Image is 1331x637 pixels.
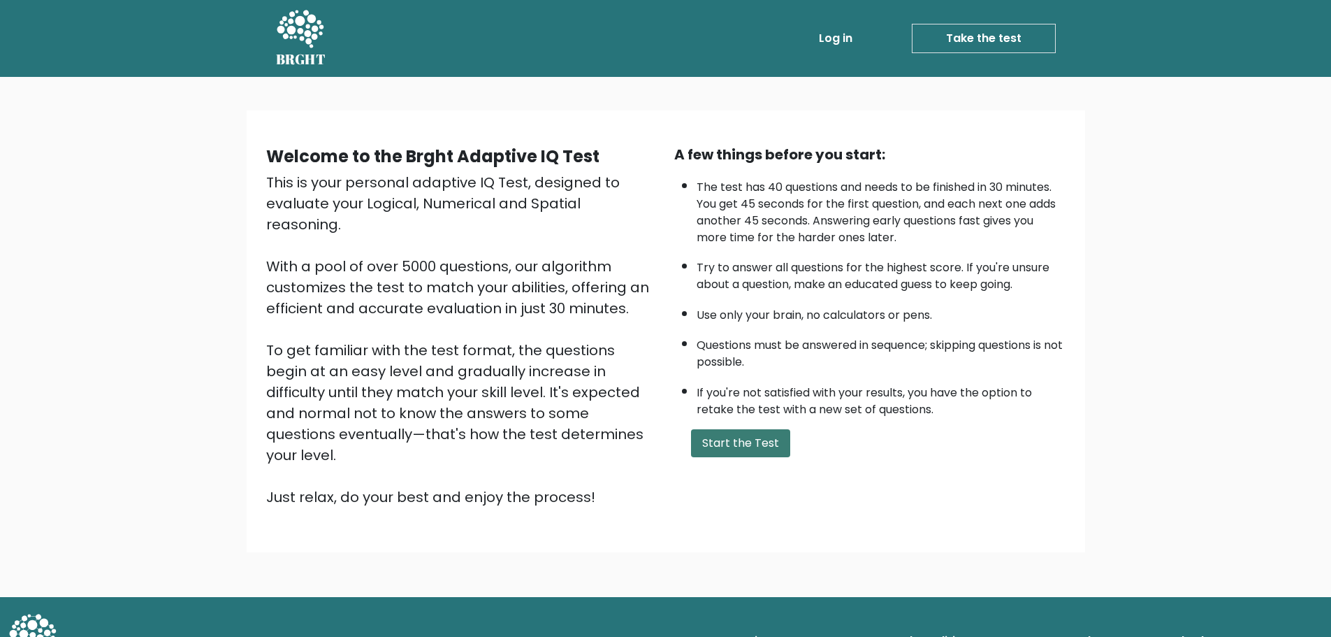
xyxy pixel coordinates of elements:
[813,24,858,52] a: Log in
[697,172,1065,246] li: The test has 40 questions and needs to be finished in 30 minutes. You get 45 seconds for the firs...
[691,429,790,457] button: Start the Test
[697,330,1065,371] li: Questions must be answered in sequence; skipping questions is not possible.
[697,300,1065,324] li: Use only your brain, no calculators or pens.
[697,252,1065,293] li: Try to answer all questions for the highest score. If you're unsure about a question, make an edu...
[912,24,1056,53] a: Take the test
[276,51,326,68] h5: BRGHT
[674,144,1065,165] div: A few things before you start:
[266,172,657,508] div: This is your personal adaptive IQ Test, designed to evaluate your Logical, Numerical and Spatial ...
[276,6,326,71] a: BRGHT
[266,145,599,168] b: Welcome to the Brght Adaptive IQ Test
[697,378,1065,418] li: If you're not satisfied with your results, you have the option to retake the test with a new set ...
